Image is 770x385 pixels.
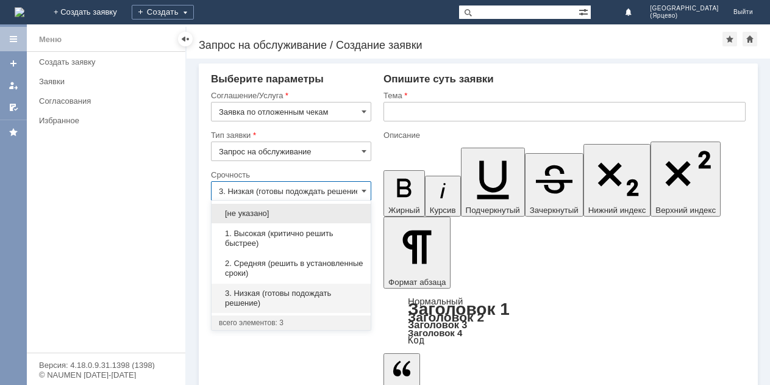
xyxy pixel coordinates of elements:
span: 2. Средняя (решить в установленные сроки) [219,259,363,278]
div: Срочность [211,171,369,179]
div: Формат абзаца [383,297,746,345]
a: Мои согласования [4,98,23,117]
span: Курсив [430,206,456,215]
span: Подчеркнутый [466,206,520,215]
div: Избранное [39,116,165,125]
div: всего элементов: 3 [219,318,363,328]
span: Жирный [388,206,420,215]
img: logo [15,7,24,17]
div: Тип заявки [211,131,369,139]
a: Согласования [34,92,183,110]
button: Зачеркнутый [525,153,583,217]
span: (Ярцево) [650,12,719,20]
a: Создать заявку [4,54,23,73]
div: Соглашение/Услуга [211,92,369,99]
button: Жирный [383,170,425,217]
a: Мои заявки [4,76,23,95]
div: Согласования [39,96,178,106]
a: Заявки [34,72,183,91]
a: Заголовок 1 [408,300,510,318]
span: Формат абзаца [388,278,446,287]
div: Создать [132,5,194,20]
button: Верхний индекс [651,142,721,217]
span: Опишите суть заявки [383,73,494,85]
span: Верхний индекс [655,206,716,215]
div: Сделать домашней страницей [743,32,757,46]
button: Формат абзаца [383,217,451,289]
span: Нижний индекс [588,206,646,215]
div: Меню [39,32,62,47]
span: 1. Высокая (критично решить быстрее) [219,229,363,248]
button: Курсив [425,176,461,217]
div: Версия: 4.18.0.9.31.1398 (1398) [39,361,173,369]
a: Код [408,335,424,346]
span: Расширенный поиск [579,5,591,17]
div: Заявки [39,77,178,86]
a: Нормальный [408,296,463,306]
a: Заголовок 4 [408,328,462,338]
span: [не указано] [219,209,363,218]
button: Подчеркнутый [461,148,525,217]
div: Скрыть меню [178,32,193,46]
a: Заголовок 2 [408,310,484,324]
div: Запрос на обслуживание / Создание заявки [199,39,722,51]
button: Нижний индекс [583,144,651,217]
a: Создать заявку [34,52,183,71]
a: Перейти на домашнюю страницу [15,7,24,17]
div: Тема [383,92,743,99]
div: Создать заявку [39,57,178,67]
span: [GEOGRAPHIC_DATA] [650,5,719,12]
a: Заголовок 3 [408,319,467,330]
div: © NAUMEN [DATE]-[DATE] [39,371,173,379]
div: Описание [383,131,743,139]
span: 3. Низкая (готовы подождать решение) [219,289,363,308]
span: Выберите параметры [211,73,324,85]
span: Зачеркнутый [530,206,579,215]
div: Добавить в избранное [722,32,737,46]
